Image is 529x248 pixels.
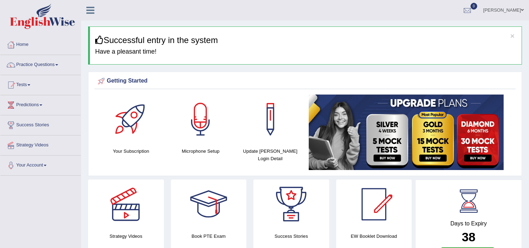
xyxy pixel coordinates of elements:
[253,232,329,240] h4: Success Stories
[0,95,81,113] a: Predictions
[0,35,81,53] a: Home
[239,147,302,162] h4: Update [PERSON_NAME] Login Detail
[309,95,504,170] img: small5.jpg
[423,220,514,227] h4: Days to Expiry
[510,32,515,40] button: ×
[0,135,81,153] a: Strategy Videos
[0,55,81,73] a: Practice Questions
[0,115,81,133] a: Success Stories
[0,156,81,173] a: Your Account
[88,232,164,240] h4: Strategy Videos
[0,75,81,93] a: Tests
[171,232,247,240] h4: Book PTE Exam
[462,230,475,244] b: 38
[95,36,516,45] h3: Successful entry in the system
[170,147,232,155] h4: Microphone Setup
[100,147,162,155] h4: Your Subscription
[336,232,412,240] h4: EW Booklet Download
[470,3,478,10] span: 0
[96,76,514,86] div: Getting Started
[95,48,516,55] h4: Have a pleasant time!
